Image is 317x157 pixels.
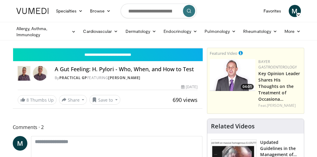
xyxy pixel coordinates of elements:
[258,59,297,70] a: Bayer Gastroenterology
[89,95,120,105] button: Save to
[201,25,239,37] a: Pulmonology
[18,66,30,81] img: Practical GP
[59,75,87,80] a: Practical GP
[121,4,197,18] input: Search topics, interventions
[281,25,304,37] a: More
[260,5,285,17] a: Favorites
[239,25,281,37] a: Rheumatology
[26,97,29,103] span: 8
[79,25,122,37] a: Cardiovascular
[13,136,27,151] a: M
[18,95,57,105] a: 8 Thumbs Up
[289,5,301,17] a: M
[33,66,47,81] img: Avatar
[55,66,198,73] h4: A Gut Feeling: H. Pylori - Who, When, and How to Test
[181,84,198,90] div: [DATE]
[241,84,254,89] span: 04:01
[211,123,255,130] h4: Related Videos
[108,75,140,80] a: [PERSON_NAME]
[13,26,80,38] a: Allergy, Asthma, Immunology
[267,103,296,108] a: [PERSON_NAME]
[13,123,203,131] span: Comments 2
[173,96,198,103] span: 690 views
[59,95,87,105] button: Share
[258,103,301,108] div: Feat.
[160,25,201,37] a: Endocrinology
[258,71,300,102] a: Key Opinion Leader Shares His Thoughts on the Treatment of Occasiona…
[55,75,198,81] div: By FEATURING
[52,5,87,17] a: Specialties
[86,5,114,17] a: Browse
[122,25,160,37] a: Dermatology
[16,8,49,14] img: VuMedi Logo
[210,59,255,91] img: 9828b8df-38ad-4333-b93d-bb657251ca89.png.150x105_q85_crop-smart_upscale.png
[210,59,255,91] a: 04:01
[210,51,237,56] small: Featured Video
